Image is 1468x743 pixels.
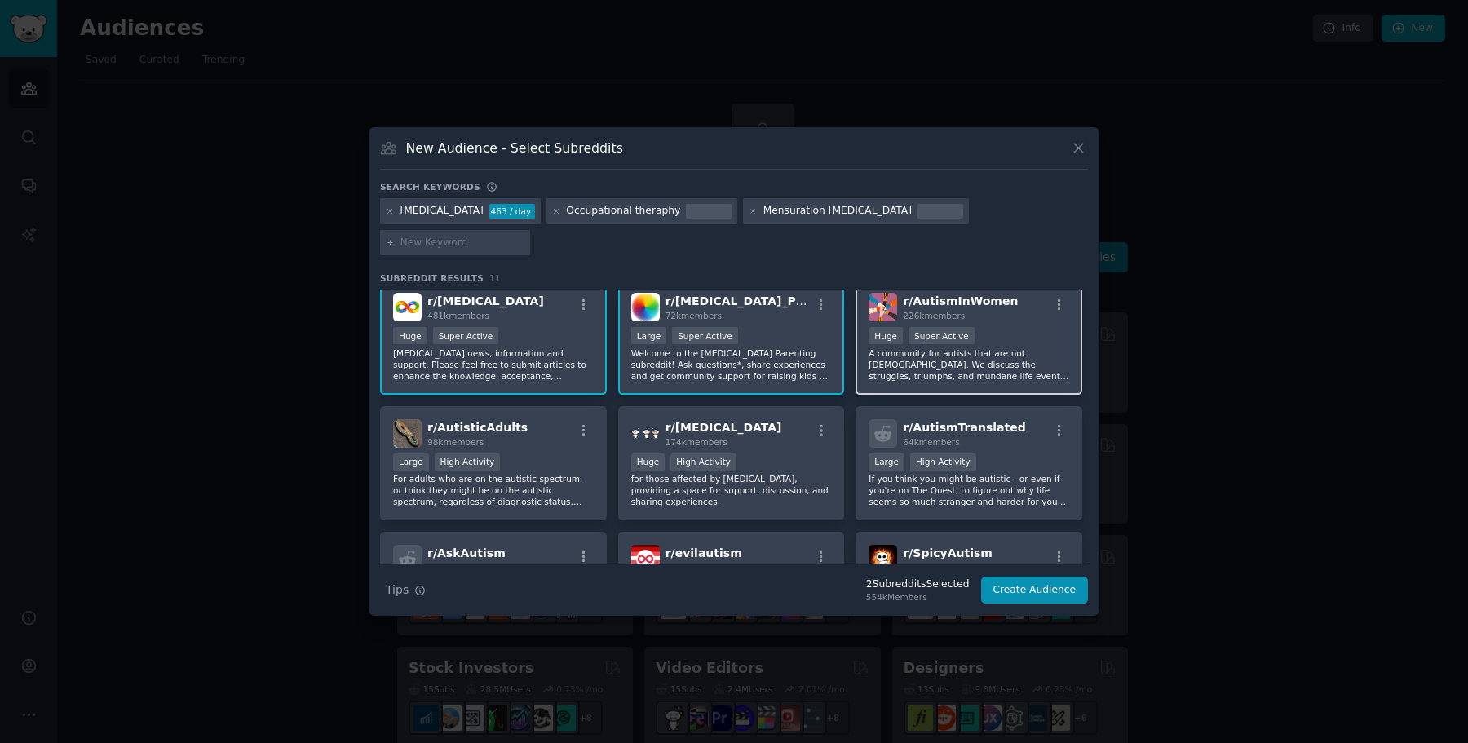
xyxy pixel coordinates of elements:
[866,591,970,603] div: 554k Members
[386,582,409,599] span: Tips
[427,563,484,573] span: 10k members
[427,294,544,307] span: r/ [MEDICAL_DATA]
[869,545,897,573] img: SpicyAutism
[406,139,623,157] h3: New Audience - Select Subreddits
[909,327,975,344] div: Super Active
[665,546,742,559] span: r/ evilautism
[903,311,965,321] span: 226k members
[665,311,722,321] span: 72k members
[566,204,680,219] div: Occupational theraphy
[427,311,489,321] span: 481k members
[393,327,427,344] div: Huge
[903,437,959,447] span: 64k members
[400,236,524,250] input: New Keyword
[631,545,660,573] img: evilautism
[380,181,480,192] h3: Search keywords
[670,453,736,471] div: High Activity
[869,327,903,344] div: Huge
[427,437,484,447] span: 98k members
[393,419,422,448] img: AutisticAdults
[869,347,1069,382] p: A community for autists that are not [DEMOGRAPHIC_DATA]. We discuss the struggles, triumphs, and ...
[763,204,912,219] div: Mensuration [MEDICAL_DATA]
[903,294,1018,307] span: r/ AutismInWomen
[427,421,528,434] span: r/ AutisticAdults
[433,327,499,344] div: Super Active
[631,419,660,448] img: aspergers
[489,204,535,219] div: 463 / day
[910,453,976,471] div: High Activity
[672,327,738,344] div: Super Active
[489,273,501,283] span: 11
[393,473,594,507] p: For adults who are on the autistic spectrum, or think they might be on the autistic spectrum, reg...
[631,327,667,344] div: Large
[380,272,484,284] span: Subreddit Results
[869,473,1069,507] p: If you think you might be autistic - or even if you're on The Quest, to figure out why life seems...
[427,546,506,559] span: r/ AskAutism
[903,546,993,559] span: r/ SpicyAutism
[400,204,484,219] div: [MEDICAL_DATA]
[866,577,970,592] div: 2 Subreddit s Selected
[665,421,782,434] span: r/ [MEDICAL_DATA]
[393,347,594,382] p: [MEDICAL_DATA] news, information and support. Please feel free to submit articles to enhance the ...
[631,293,660,321] img: Autism_Parenting
[665,294,851,307] span: r/ [MEDICAL_DATA]_Parenting
[631,453,665,471] div: Huge
[869,453,904,471] div: Large
[903,563,959,573] span: 21k members
[435,453,501,471] div: High Activity
[665,437,727,447] span: 174k members
[981,577,1089,604] button: Create Audience
[393,453,429,471] div: Large
[631,473,832,507] p: for those affected by [MEDICAL_DATA], providing a space for support, discussion, and sharing expe...
[631,347,832,382] p: Welcome to the [MEDICAL_DATA] Parenting subreddit! Ask questions*, share experiences and get comm...
[903,421,1025,434] span: r/ AutismTranslated
[665,563,727,573] span: 116k members
[393,293,422,321] img: autism
[380,576,431,604] button: Tips
[869,293,897,321] img: AutismInWomen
